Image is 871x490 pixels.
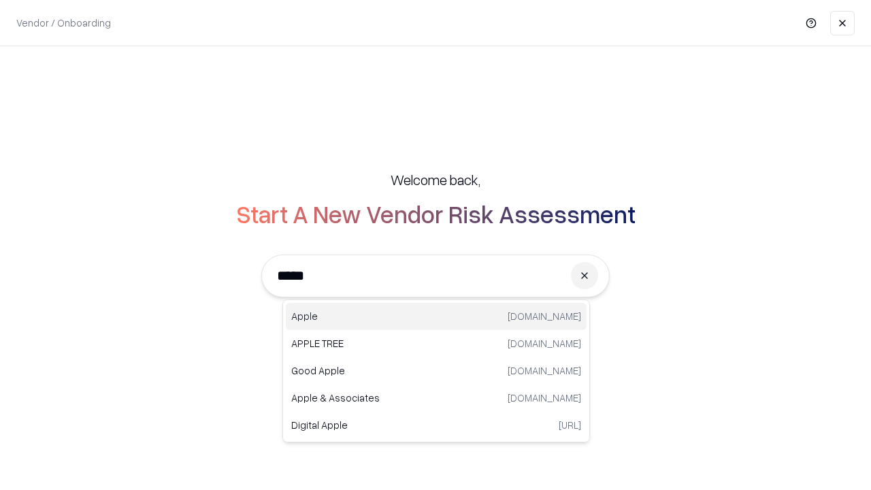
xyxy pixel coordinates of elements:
p: [DOMAIN_NAME] [508,309,581,323]
p: Good Apple [291,363,436,378]
p: APPLE TREE [291,336,436,350]
p: [URL] [559,418,581,432]
h5: Welcome back, [391,170,480,189]
p: Apple [291,309,436,323]
p: [DOMAIN_NAME] [508,391,581,405]
p: [DOMAIN_NAME] [508,363,581,378]
div: Suggestions [282,299,590,442]
p: [DOMAIN_NAME] [508,336,581,350]
p: Digital Apple [291,418,436,432]
p: Apple & Associates [291,391,436,405]
h2: Start A New Vendor Risk Assessment [236,200,636,227]
p: Vendor / Onboarding [16,16,111,30]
